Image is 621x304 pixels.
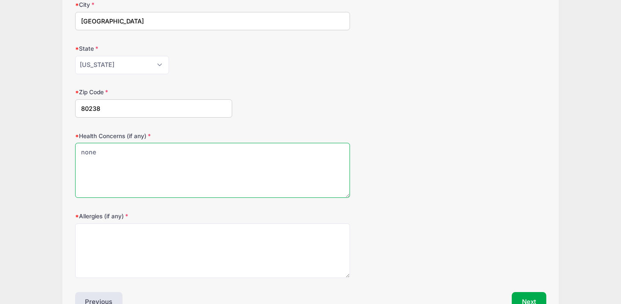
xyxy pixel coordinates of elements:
label: Health Concerns (if any) [75,132,232,140]
input: xxxxx [75,99,232,118]
label: Zip Code [75,88,232,96]
label: State [75,44,232,53]
label: City [75,0,232,9]
label: Allergies (if any) [75,212,232,220]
